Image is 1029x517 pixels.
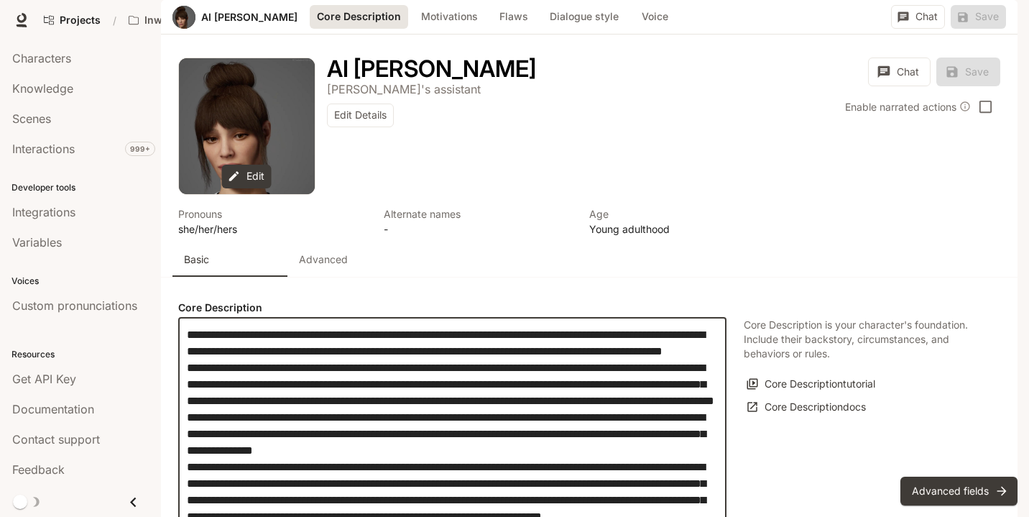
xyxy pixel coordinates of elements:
[589,221,777,237] p: Young adulthood
[178,206,366,221] p: Pronouns
[179,58,315,194] button: Open character avatar dialog
[327,55,536,83] h1: AI [PERSON_NAME]
[384,206,572,221] p: Alternate names
[414,5,485,29] button: Motivations
[178,301,726,315] h4: Core Description
[201,12,297,22] a: AI [PERSON_NAME]
[845,99,971,114] div: Enable narrated actions
[107,13,122,28] div: /
[327,58,536,81] button: Open character details dialog
[543,5,626,29] button: Dialogue style
[222,165,272,188] button: Edit
[172,6,195,29] div: Avatar image
[900,477,1018,505] button: Advanced fields
[589,206,777,221] p: Age
[122,6,247,35] button: Open workspace menu
[868,58,931,86] button: Chat
[327,82,481,96] p: [PERSON_NAME]'s assistant
[744,395,869,419] a: Core Descriptiondocs
[327,104,394,127] button: Edit Details
[327,81,481,98] button: Open character details dialog
[891,5,945,29] button: Chat
[60,14,101,27] span: Projects
[744,372,879,396] button: Core Descriptiontutorial
[299,252,348,267] p: Advanced
[589,206,777,237] button: Open character details dialog
[310,5,408,29] button: Core Description
[179,58,315,194] div: Avatar image
[384,206,572,237] button: Open character details dialog
[184,252,209,267] p: Basic
[632,5,678,29] button: Voice
[744,318,983,361] p: Core Description is your character's foundation. Include their backstory, circumstances, and beha...
[178,206,366,237] button: Open character details dialog
[178,221,366,237] p: she/her/hers
[144,14,225,27] p: Inworld AI Demos kamil
[37,6,107,35] a: Go to projects
[384,221,572,237] p: -
[172,6,195,29] button: Open character avatar dialog
[491,5,537,29] button: Flaws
